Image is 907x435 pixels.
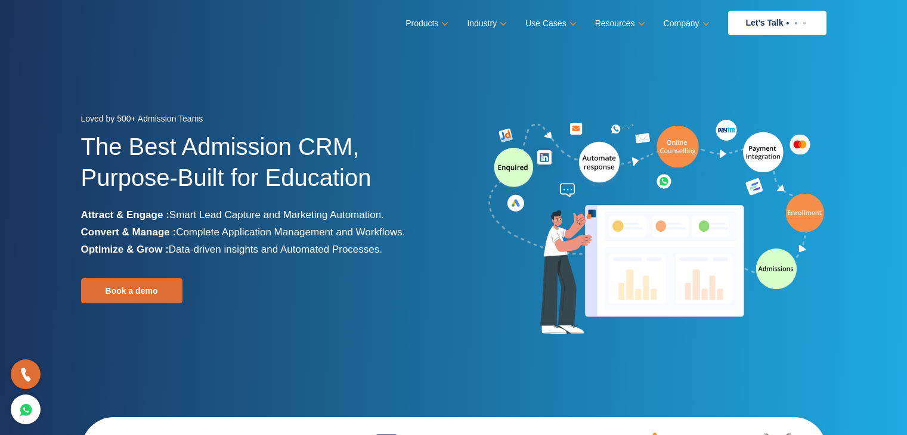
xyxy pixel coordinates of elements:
a: Resources [595,15,643,32]
a: Let’s Talk [728,11,826,35]
b: Convert & Manage : [81,226,177,238]
a: Products [405,15,446,32]
a: Use Cases [525,15,574,32]
span: Smart Lead Capture and Marketing Automation. [169,209,384,220]
b: Optimize & Grow : [81,244,169,255]
b: Attract & Engage : [81,209,169,220]
div: Loved by 500+ Admission Teams [81,110,445,131]
a: Company [664,15,707,32]
span: Data-driven insights and Automated Processes. [169,244,382,255]
a: Book a demo [81,278,182,303]
span: Complete Application Management and Workflows. [176,226,405,238]
a: Industry [467,15,504,32]
h1: The Best Admission CRM, Purpose-Built for Education [81,131,445,206]
img: admission-software-home-page-header [487,117,826,339]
